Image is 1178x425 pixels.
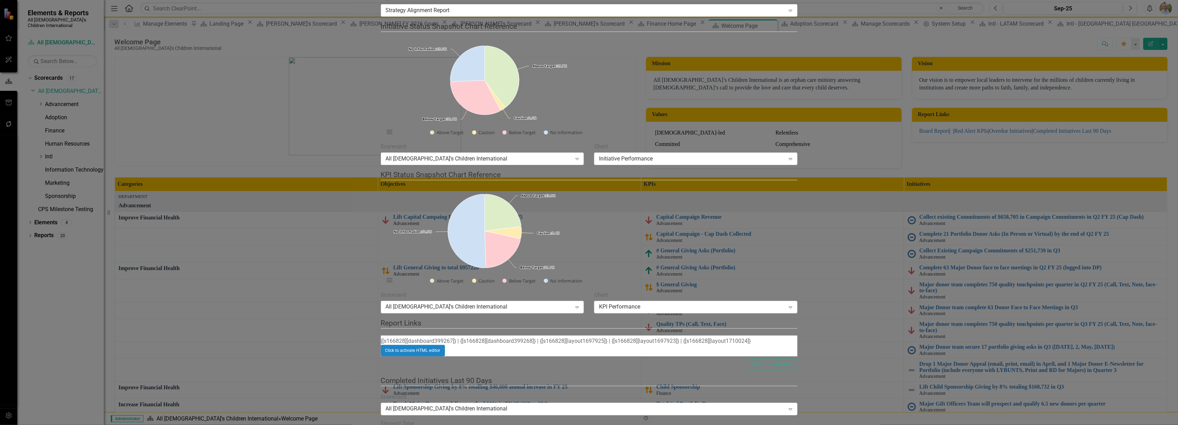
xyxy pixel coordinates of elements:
[386,155,572,163] div: All [DEMOGRAPHIC_DATA]'s Children International
[550,278,582,284] text: No Information
[533,63,557,68] tspan: Above Target:
[509,278,536,284] text: Below Target
[381,345,445,356] button: Click to activate HTML editor
[409,46,437,51] tspan: No Information:
[448,194,486,268] path: No Information, 103.
[533,63,567,68] text: 39.7%
[502,278,536,284] button: Show Below Target
[514,115,536,120] text: 2.6%
[594,291,797,299] label: Chart
[509,129,536,136] text: Below Target
[422,116,457,121] text: 32.1%
[520,265,554,270] text: 21.1%
[381,393,797,401] label: Scorecard
[485,231,520,268] path: Below Target, 43.
[479,129,495,136] text: Caution
[381,170,797,180] legend: KPI Status Snapshot Chart Reference
[386,303,572,311] div: All [DEMOGRAPHIC_DATA]'s Children International
[502,130,536,136] button: Show Below Target
[479,278,495,284] text: Caution
[381,39,589,143] svg: Interactive chart
[599,155,785,163] div: Initiative Performance
[520,265,544,270] tspan: Below Target:
[430,278,464,284] button: Show Above Target
[394,229,432,234] text: 50.5%
[521,193,545,198] tspan: Above Target:
[386,7,785,15] div: Strategy Alignment Report
[472,130,495,136] button: Show Caution
[599,303,785,311] div: KPI Performance
[450,80,500,115] path: Below Target, 25.
[484,46,519,107] path: Above Target, 31.
[381,187,797,291] div: Chart. Highcharts interactive chart.
[381,187,589,291] svg: Interactive chart
[537,231,560,235] text: 5.4%
[409,46,447,51] text: 25.6%
[544,278,582,284] button: Show No Information
[747,358,797,370] button: Switch to old editor
[386,405,785,413] div: All [DEMOGRAPHIC_DATA]'s Children International
[381,337,797,345] p: {[s166828][dashboard399267]} | {[s166828][dashboard399268]} | {[s166828][layout1697925]} | {[s166...
[381,291,584,299] label: Scorecard
[485,80,505,110] path: Caution, 2.
[484,194,521,231] path: Above Target, 47.
[430,130,464,136] button: Show Above Target
[485,227,522,239] path: Caution, 11.
[550,129,582,136] text: No Information
[381,21,797,32] legend: Initiative Status Snapshot Chart Reference
[385,276,394,285] button: View chart menu, Chart
[514,115,528,120] tspan: Caution:
[394,229,422,234] tspan: No Information:
[521,193,555,198] text: 23.0%
[544,130,582,136] button: Show No Information
[437,278,464,284] text: Above Target
[381,318,797,329] legend: Report Links
[381,143,584,151] label: Scorecard
[422,116,447,121] tspan: Below Target:
[450,46,485,81] path: No Information, 20.
[472,278,495,284] button: Show Caution
[381,375,797,386] legend: Completed Initiatives Last 90 Days
[537,231,552,235] tspan: Caution:
[385,127,394,137] button: View chart menu, Chart
[437,129,464,136] text: Above Target
[381,39,797,143] div: Chart. Highcharts interactive chart.
[594,143,797,151] label: Chart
